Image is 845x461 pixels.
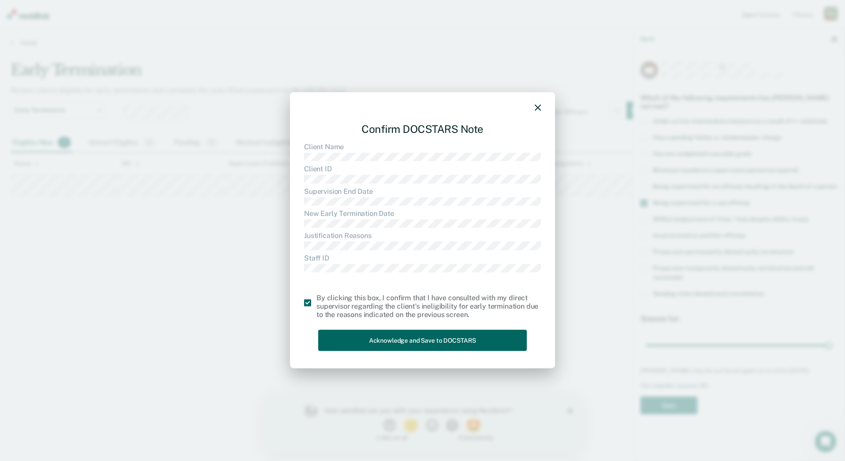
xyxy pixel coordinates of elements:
[161,24,176,37] button: 3
[39,9,53,23] img: Profile image for Kim
[118,24,134,37] button: 1
[201,24,219,37] button: 5
[303,13,308,19] div: Close survey
[60,11,264,19] div: How satisfied are you with your experience using Recidiviz?
[304,187,541,195] dt: Supervision End Date
[304,116,541,143] div: Confirm DOCSTARS Note
[194,40,278,45] div: 5 - Extremely
[181,24,197,37] button: 4
[304,209,541,218] dt: New Early Termination Date
[304,165,541,173] dt: Client ID
[318,329,527,351] button: Acknowledge and Save to DOCSTARS
[304,253,541,262] dt: Staff ID
[316,294,541,319] div: By clicking this box, I confirm that I have consulted with my direct supervisor regarding the cli...
[60,40,144,45] div: 1 - Not at all
[304,231,541,240] dt: Justification Reasons
[138,24,156,37] button: 2
[304,143,541,151] dt: Client Name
